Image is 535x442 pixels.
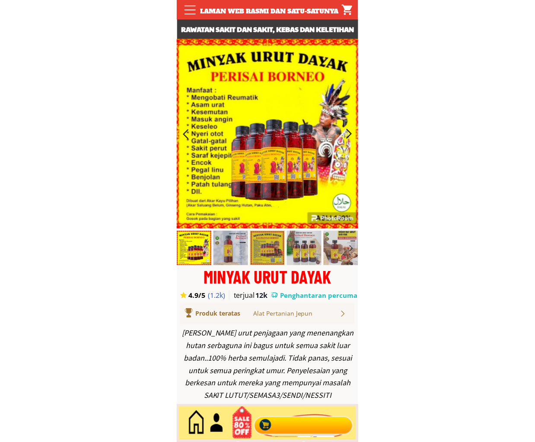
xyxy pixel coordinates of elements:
[253,309,339,319] div: Alat Pertanian Jepun
[177,24,359,35] h3: Rawatan sakit dan sakit, kebas dan keletihan
[182,327,354,402] div: [PERSON_NAME] urut penjagaan yang menenangkan hutan serbaguna ini bagus untuk semua sakit luar ba...
[208,290,230,300] h3: (1.2k)
[189,290,213,300] h3: 4.9/5
[256,290,271,300] h3: 12k
[234,290,263,300] h3: terjual
[196,6,344,16] div: Laman web rasmi dan satu-satunya
[195,309,265,319] div: Produk teratas
[280,291,358,300] h3: Penghantaran percuma
[177,268,358,285] div: MINYAK URUT DAYAK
